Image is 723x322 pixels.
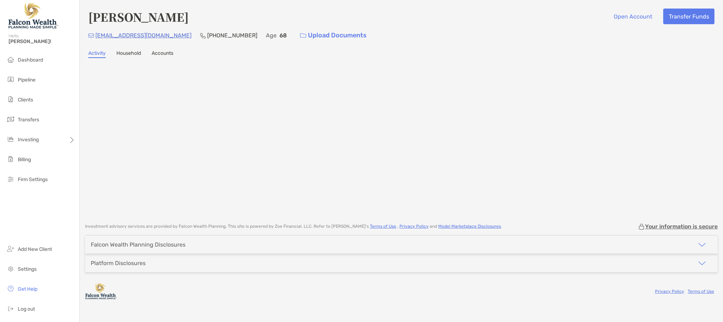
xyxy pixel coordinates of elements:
img: Falcon Wealth Planning Logo [9,3,58,28]
a: Upload Documents [295,28,371,43]
img: logout icon [6,304,15,313]
span: Firm Settings [18,176,48,183]
a: Model Marketplace Disclosures [438,224,501,229]
a: Terms of Use [370,224,396,229]
p: Your information is secure [645,223,718,230]
a: Accounts [152,50,173,58]
img: firm-settings icon [6,175,15,183]
span: Dashboard [18,57,43,63]
img: settings icon [6,264,15,273]
a: Activity [88,50,106,58]
div: Falcon Wealth Planning Disclosures [91,241,185,248]
img: button icon [300,33,306,38]
img: clients icon [6,95,15,104]
span: Settings [18,266,37,272]
button: Transfer Funds [663,9,714,24]
img: icon arrow [698,241,706,249]
span: Clients [18,97,33,103]
a: Privacy Policy [399,224,429,229]
p: Age [266,31,277,40]
span: Transfers [18,117,39,123]
img: dashboard icon [6,55,15,64]
button: Open Account [608,9,657,24]
p: Investment advisory services are provided by Falcon Wealth Planning . This site is powered by Zoe... [85,224,502,229]
span: [PERSON_NAME]! [9,38,75,44]
span: Investing [18,137,39,143]
span: Add New Client [18,246,52,252]
span: Pipeline [18,77,36,83]
div: Platform Disclosures [91,260,146,266]
img: investing icon [6,135,15,143]
img: transfers icon [6,115,15,123]
img: billing icon [6,155,15,163]
img: pipeline icon [6,75,15,84]
span: Billing [18,157,31,163]
img: icon arrow [698,259,706,268]
img: Email Icon [88,33,94,38]
img: add_new_client icon [6,244,15,253]
a: Household [116,50,141,58]
h4: [PERSON_NAME] [88,9,189,25]
span: Get Help [18,286,37,292]
p: 68 [279,31,287,40]
img: get-help icon [6,284,15,293]
img: company logo [85,283,117,299]
p: [PHONE_NUMBER] [207,31,257,40]
img: Phone Icon [200,33,206,38]
a: Terms of Use [688,289,714,294]
p: [EMAIL_ADDRESS][DOMAIN_NAME] [95,31,192,40]
a: Privacy Policy [655,289,684,294]
span: Log out [18,306,35,312]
